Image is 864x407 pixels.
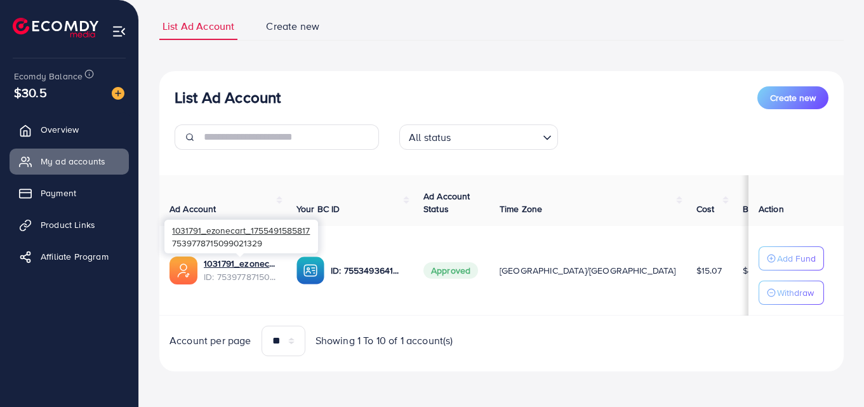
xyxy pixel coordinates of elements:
[696,264,722,277] span: $15.07
[759,246,824,270] button: Add Fund
[204,270,276,283] span: ID: 7539778715099021329
[10,212,129,237] a: Product Links
[500,203,542,215] span: Time Zone
[10,117,129,142] a: Overview
[112,24,126,39] img: menu
[296,257,324,284] img: ic-ba-acc.ded83a64.svg
[204,257,276,270] a: 1031791_ezonecart_1755491585817
[13,18,98,37] img: logo
[14,83,47,102] span: $30.5
[10,244,129,269] a: Affiliate Program
[777,285,814,300] p: Withdraw
[757,86,828,109] button: Create new
[163,19,234,34] span: List Ad Account
[41,123,79,136] span: Overview
[41,218,95,231] span: Product Links
[399,124,558,150] div: Search for option
[41,155,105,168] span: My ad accounts
[810,350,854,397] iframe: Chat
[14,70,83,83] span: Ecomdy Balance
[169,333,251,348] span: Account per page
[423,190,470,215] span: Ad Account Status
[770,91,816,104] span: Create new
[500,264,676,277] span: [GEOGRAPHIC_DATA]/[GEOGRAPHIC_DATA]
[296,203,340,215] span: Your BC ID
[10,149,129,174] a: My ad accounts
[266,19,319,34] span: Create new
[759,281,824,305] button: Withdraw
[406,128,454,147] span: All status
[423,262,478,279] span: Approved
[41,250,109,263] span: Affiliate Program
[777,251,816,266] p: Add Fund
[41,187,76,199] span: Payment
[316,333,453,348] span: Showing 1 To 10 of 1 account(s)
[169,203,216,215] span: Ad Account
[331,263,403,278] p: ID: 7553493641631465473
[112,87,124,100] img: image
[169,257,197,284] img: ic-ads-acc.e4c84228.svg
[175,88,281,107] h3: List Ad Account
[172,224,310,236] span: 1031791_ezonecart_1755491585817
[696,203,715,215] span: Cost
[455,126,538,147] input: Search for option
[759,203,784,215] span: Action
[10,180,129,206] a: Payment
[164,220,318,253] div: 7539778715099021329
